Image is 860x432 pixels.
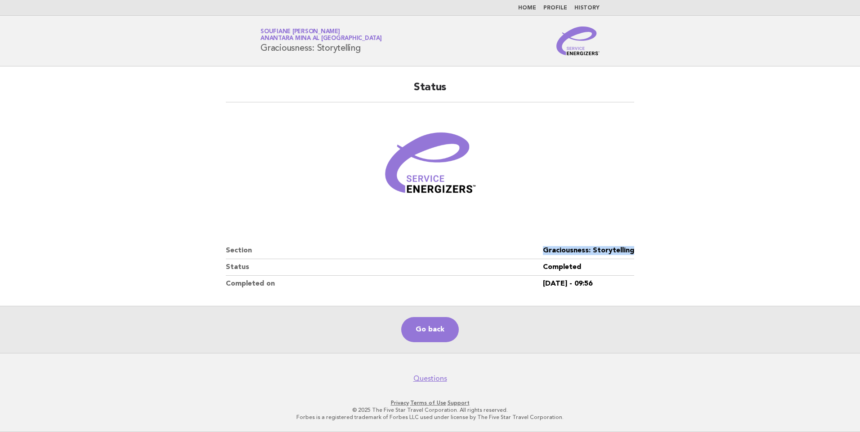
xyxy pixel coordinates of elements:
a: Privacy [391,400,409,406]
a: Go back [401,317,459,342]
a: Support [448,400,470,406]
a: Questions [413,374,447,383]
p: Forbes is a registered trademark of Forbes LLC used under license by The Five Star Travel Corpora... [155,414,705,421]
a: Home [518,5,536,11]
p: © 2025 The Five Star Travel Corporation. All rights reserved. [155,406,705,414]
h1: Graciousness: Storytelling [260,29,382,53]
dd: Completed [543,259,634,276]
dt: Status [226,259,543,276]
a: Profile [543,5,567,11]
p: · · [155,399,705,406]
span: Anantara Mina al [GEOGRAPHIC_DATA] [260,36,382,42]
dt: Section [226,242,543,259]
dd: Graciousness: Storytelling [543,242,634,259]
dt: Completed on [226,276,543,292]
dd: [DATE] - 09:56 [543,276,634,292]
a: Soufiane [PERSON_NAME]Anantara Mina al [GEOGRAPHIC_DATA] [260,29,382,41]
a: Terms of Use [410,400,446,406]
a: History [574,5,600,11]
img: Service Energizers [556,26,600,55]
h2: Status [226,80,634,102]
img: Verified [376,113,484,221]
